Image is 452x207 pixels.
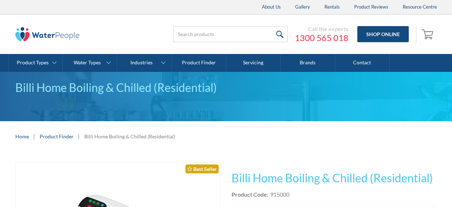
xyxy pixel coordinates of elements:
h1: Billi Home Boiling & Chilled (Residential) [232,169,437,187]
a: 1300 565 018 [295,33,348,43]
strong: Product Code: [232,191,268,198]
div: Billi Home Boiling & Chilled (Residential) [84,133,175,140]
a: Water Types [63,54,117,72]
img: The Water People [15,27,80,41]
a: Industries [117,54,171,72]
div: | [77,132,81,141]
a: Open cart [420,26,437,43]
div: Product Types [17,60,49,66]
div: Billi Home Boiling & Chilled (Residential) [15,79,437,96]
div: | [33,132,36,141]
input: Search products [173,26,288,42]
a: Home [15,133,29,140]
div: Water Types [74,60,101,66]
a: Servicing [226,54,280,72]
a: Contact [335,54,389,72]
div: Call the experts [295,25,348,33]
a: Product Finder [40,133,74,140]
div: Industries [130,60,153,66]
div: 915000 [270,190,289,199]
a: Brands [280,54,335,72]
a: Shop Online [357,26,409,42]
div: Best Seller [185,164,219,173]
a: Product Finder [172,54,226,72]
a: Product Types [9,54,63,72]
img: shopping cart [422,28,435,40]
